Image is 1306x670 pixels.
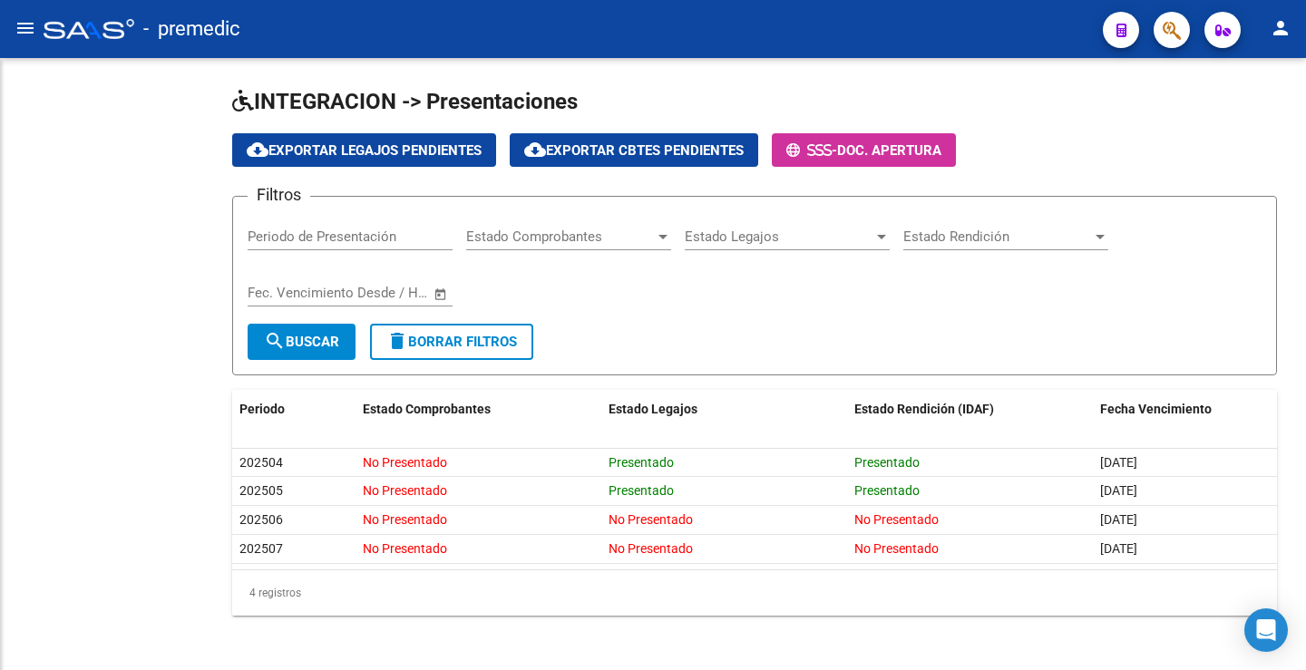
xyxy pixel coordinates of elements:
[609,541,693,556] span: No Presentado
[524,142,744,159] span: Exportar Cbtes Pendientes
[239,483,283,498] span: 202505
[609,512,693,527] span: No Presentado
[1244,608,1288,652] div: Open Intercom Messenger
[363,402,491,416] span: Estado Comprobantes
[248,182,310,208] h3: Filtros
[239,541,283,556] span: 202507
[903,228,1092,245] span: Estado Rendición
[601,390,847,429] datatable-header-cell: Estado Legajos
[386,334,517,350] span: Borrar Filtros
[363,541,447,556] span: No Presentado
[854,402,994,416] span: Estado Rendición (IDAF)
[337,285,425,301] input: Fecha fin
[1100,541,1137,556] span: [DATE]
[854,455,920,470] span: Presentado
[854,541,939,556] span: No Presentado
[837,142,941,159] span: Doc. Apertura
[1100,455,1137,470] span: [DATE]
[685,228,873,245] span: Estado Legajos
[370,324,533,360] button: Borrar Filtros
[232,390,356,429] datatable-header-cell: Periodo
[247,142,482,159] span: Exportar Legajos Pendientes
[356,390,601,429] datatable-header-cell: Estado Comprobantes
[15,17,36,39] mat-icon: menu
[466,228,655,245] span: Estado Comprobantes
[143,9,240,49] span: - premedic
[239,455,283,470] span: 202504
[431,284,452,305] button: Open calendar
[854,512,939,527] span: No Presentado
[510,133,758,167] button: Exportar Cbtes Pendientes
[232,89,578,114] span: INTEGRACION -> Presentaciones
[1100,512,1137,527] span: [DATE]
[232,570,1277,616] div: 4 registros
[239,402,285,416] span: Periodo
[247,139,268,160] mat-icon: cloud_download
[363,512,447,527] span: No Presentado
[239,512,283,527] span: 202506
[524,139,546,160] mat-icon: cloud_download
[1270,17,1291,39] mat-icon: person
[772,133,956,167] button: -Doc. Apertura
[264,334,339,350] span: Buscar
[609,402,697,416] span: Estado Legajos
[264,330,286,352] mat-icon: search
[854,483,920,498] span: Presentado
[363,455,447,470] span: No Presentado
[363,483,447,498] span: No Presentado
[1093,390,1277,429] datatable-header-cell: Fecha Vencimiento
[1100,402,1212,416] span: Fecha Vencimiento
[786,142,837,159] span: -
[609,455,674,470] span: Presentado
[248,285,321,301] input: Fecha inicio
[232,133,496,167] button: Exportar Legajos Pendientes
[1100,483,1137,498] span: [DATE]
[248,324,356,360] button: Buscar
[609,483,674,498] span: Presentado
[847,390,1093,429] datatable-header-cell: Estado Rendición (IDAF)
[386,330,408,352] mat-icon: delete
